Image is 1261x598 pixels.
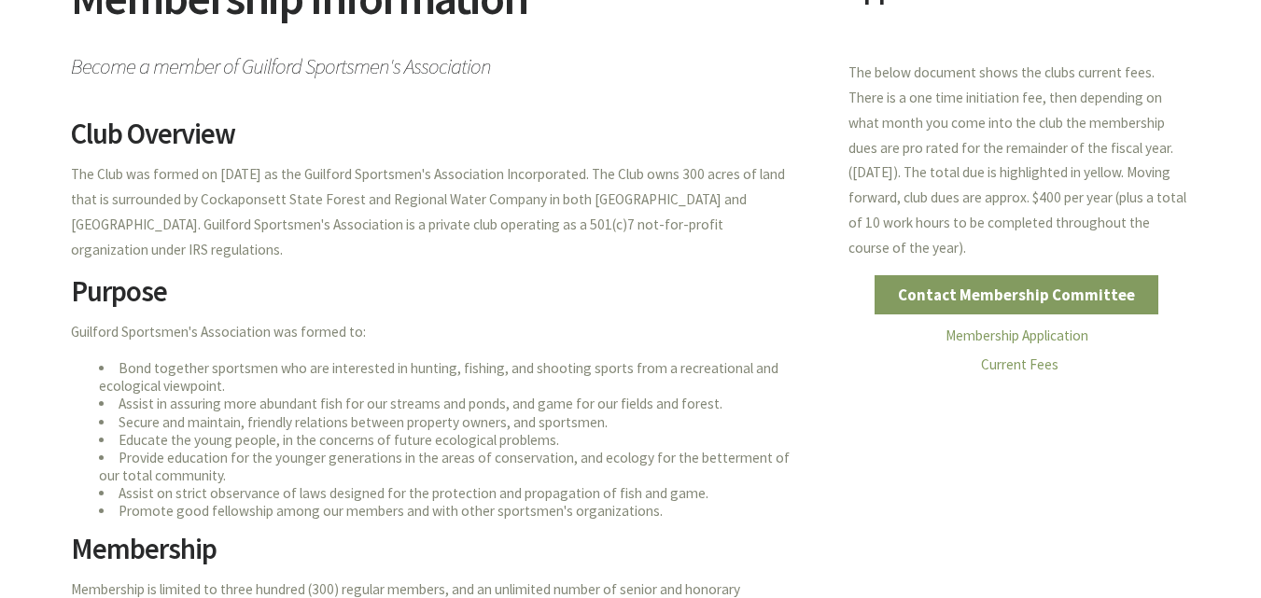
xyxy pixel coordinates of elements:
[875,275,1159,314] a: Contact Membership Committee
[99,431,802,449] li: Educate the young people, in the concerns of future ecological problems.
[981,355,1058,373] a: Current Fees
[848,61,1191,261] p: The below document shows the clubs current fees. There is a one time initiation fee, then dependi...
[99,449,802,484] li: Provide education for the younger generations in the areas of conservation, and ecology for the b...
[99,502,802,520] li: Promote good fellowship among our members and with other sportsmen's organizations.
[946,327,1088,344] a: Membership Application
[99,359,802,395] li: Bond together sportsmen who are interested in hunting, fishing, and shooting sports from a recrea...
[71,320,802,345] p: Guilford Sportsmen's Association was formed to:
[99,395,802,412] li: Assist in assuring more abundant fish for our streams and ponds, and game for our fields and forest.
[71,162,802,262] p: The Club was formed on [DATE] as the Guilford Sportsmen's Association Incorporated. The Club owns...
[71,119,802,162] h2: Club Overview
[99,413,802,431] li: Secure and maintain, friendly relations between property owners, and sportsmen.
[99,484,802,502] li: Assist on strict observance of laws designed for the protection and propagation of fish and game.
[71,277,802,320] h2: Purpose
[71,535,802,577] h2: Membership
[71,45,802,77] span: Become a member of Guilford Sportsmen's Association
